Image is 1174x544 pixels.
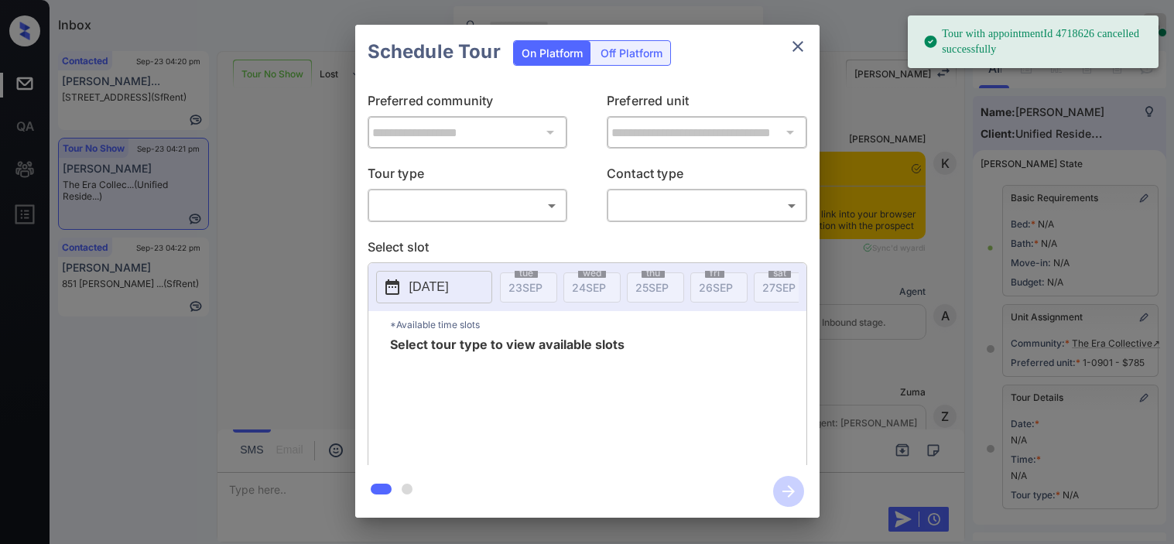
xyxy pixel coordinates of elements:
span: Select tour type to view available slots [390,338,625,462]
p: Select slot [368,238,807,262]
div: Tour with appointmentId 4718626 cancelled successfully [923,20,1146,63]
p: Preferred community [368,91,568,116]
p: Preferred unit [607,91,807,116]
p: Tour type [368,164,568,189]
p: *Available time slots [390,311,806,338]
button: close [782,31,813,62]
p: Contact type [607,164,807,189]
div: Off Platform [593,41,670,65]
h2: Schedule Tour [355,25,513,79]
button: [DATE] [376,271,492,303]
p: [DATE] [409,278,449,296]
div: On Platform [514,41,590,65]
